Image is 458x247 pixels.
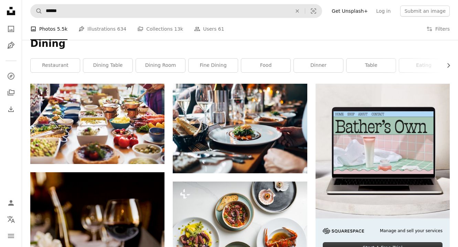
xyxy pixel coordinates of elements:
a: dinner [294,59,343,72]
a: Log in / Sign up [4,196,18,210]
a: food [241,59,290,72]
a: eating [399,59,448,72]
a: Users 61 [194,18,224,40]
span: 13k [174,25,183,33]
h1: Dining [30,38,450,50]
a: Collections 13k [137,18,183,40]
a: fine dining [189,59,238,72]
span: Manage and sell your services [380,228,443,234]
button: Submit an image [400,6,450,17]
a: Catering Eating Companionship Buffet Festive Concept [30,121,164,127]
a: Get Unsplash+ [328,6,372,17]
img: file-1707883121023-8e3502977149image [316,84,450,218]
a: restaurant [31,59,80,72]
img: Catering Eating Companionship Buffet Festive Concept [30,84,164,164]
button: Clear [290,4,305,18]
button: scroll list to the right [442,59,450,72]
a: Explore [4,69,18,83]
a: Photos [4,22,18,36]
img: file-1705255347840-230a6ab5bca9image [323,228,364,234]
a: dish on white ceramic plate [173,125,307,132]
button: Filters [426,18,450,40]
a: Log in [372,6,395,17]
a: Collections [4,86,18,100]
a: Download History [4,102,18,116]
img: dish on white ceramic plate [173,84,307,173]
form: Find visuals sitewide [30,4,322,18]
a: Home — Unsplash [4,4,18,19]
button: Language [4,213,18,226]
a: Illustrations [4,39,18,52]
a: Illustrations 634 [78,18,126,40]
a: dining room [136,59,185,72]
a: table [347,59,396,72]
a: A table topped with plates and bowls of food [173,223,307,229]
button: Search Unsplash [31,4,42,18]
a: dining table [83,59,132,72]
button: Visual search [305,4,322,18]
button: Menu [4,229,18,243]
span: 634 [117,25,127,33]
span: 61 [218,25,224,33]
